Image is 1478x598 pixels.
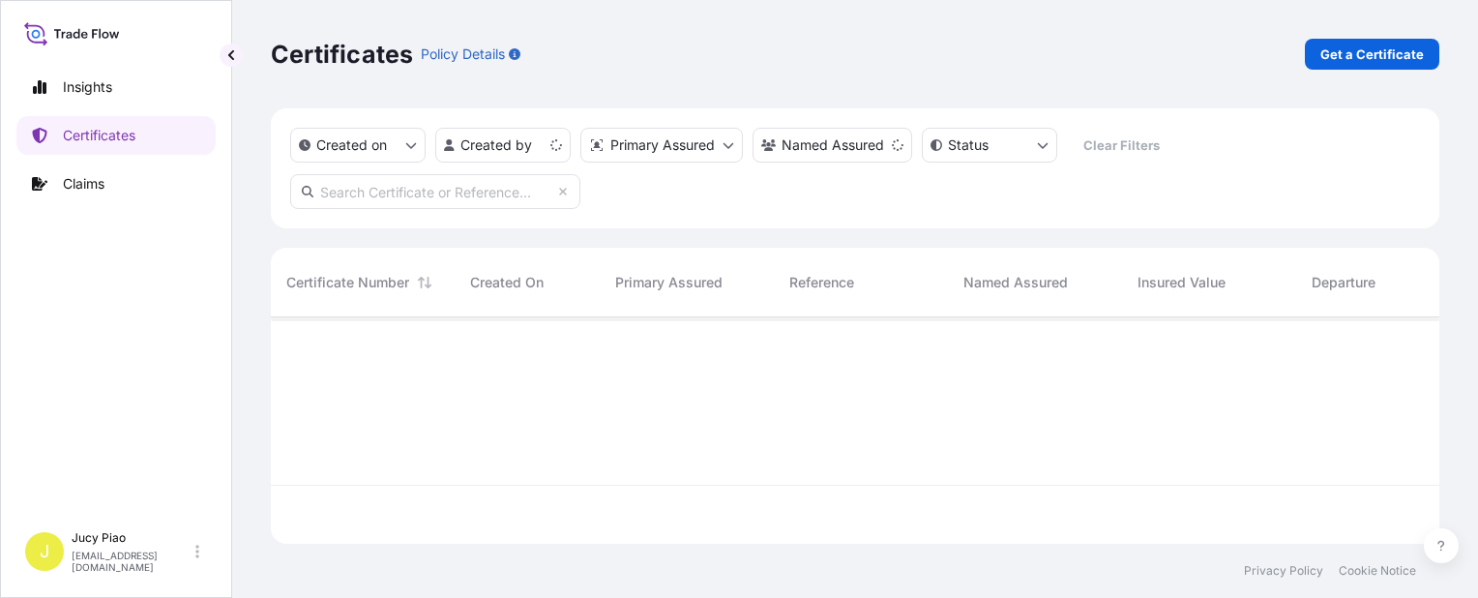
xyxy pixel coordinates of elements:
[1305,39,1439,70] a: Get a Certificate
[963,273,1068,292] span: Named Assured
[413,271,436,294] button: Sort
[72,550,192,573] p: [EMAIL_ADDRESS][DOMAIN_NAME]
[1138,273,1226,292] span: Insured Value
[40,542,49,561] span: J
[72,530,192,546] p: Jucy Piao
[782,135,884,155] p: Named Assured
[16,68,216,106] a: Insights
[290,128,426,163] button: createdOn Filter options
[421,45,505,64] p: Policy Details
[1067,130,1175,161] button: Clear Filters
[1083,135,1160,155] p: Clear Filters
[271,39,413,70] p: Certificates
[948,135,989,155] p: Status
[1244,563,1323,579] a: Privacy Policy
[63,174,104,194] p: Claims
[63,77,112,97] p: Insights
[789,273,854,292] span: Reference
[1312,273,1375,292] span: Departure
[290,174,580,209] input: Search Certificate or Reference...
[753,128,912,163] button: cargoOwner Filter options
[16,164,216,203] a: Claims
[316,135,387,155] p: Created on
[615,273,723,292] span: Primary Assured
[1320,45,1424,64] p: Get a Certificate
[435,128,571,163] button: createdBy Filter options
[63,126,135,145] p: Certificates
[16,116,216,155] a: Certificates
[1339,563,1416,579] a: Cookie Notice
[286,273,409,292] span: Certificate Number
[922,128,1057,163] button: certificateStatus Filter options
[610,135,715,155] p: Primary Assured
[580,128,743,163] button: distributor Filter options
[460,135,532,155] p: Created by
[470,273,544,292] span: Created On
